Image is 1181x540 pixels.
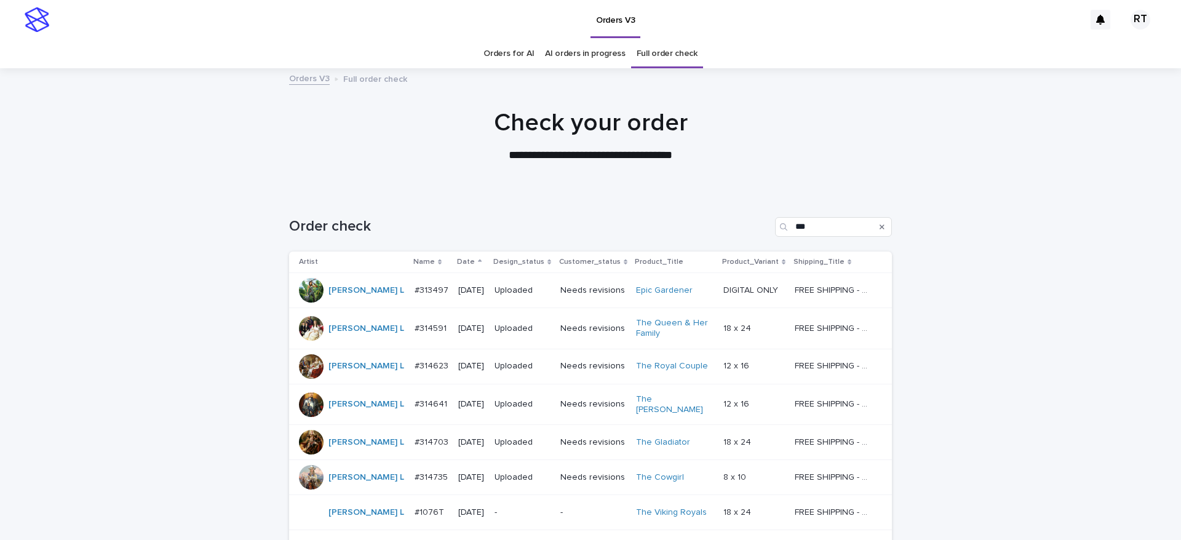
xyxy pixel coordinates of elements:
p: Uploaded [495,285,551,296]
a: The [PERSON_NAME] [636,394,713,415]
p: [DATE] [458,361,484,371]
a: [PERSON_NAME] L [328,437,404,448]
p: FREE SHIPPING - preview in 1-2 business days, after your approval delivery will take 5-10 b.d. [795,505,874,518]
a: Epic Gardener [636,285,693,296]
a: The Viking Royals [636,507,707,518]
p: #314641 [415,397,450,410]
p: FREE SHIPPING - preview in 1-2 business days, after your approval delivery will take 5-10 b.d. [795,321,874,334]
p: #314735 [415,470,450,483]
p: Uploaded [495,324,551,334]
p: FREE SHIPPING - preview in 1-2 business days, after your approval delivery will take 5-10 b.d. [795,359,874,371]
p: Customer_status [559,255,621,269]
p: Uploaded [495,399,551,410]
h1: Check your order [289,108,892,138]
p: - [560,507,627,518]
p: Artist [299,255,318,269]
p: FREE SHIPPING - preview in 1-2 business days, after your approval delivery will take 5-10 b.d. [795,435,874,448]
p: Full order check [343,71,407,85]
div: RT [1131,10,1150,30]
a: The Gladiator [636,437,690,448]
tr: [PERSON_NAME] L #314591#314591 [DATE]UploadedNeeds revisionsThe Queen & Her Family 18 x 2418 x 24... [289,308,892,349]
tr: [PERSON_NAME] L #313497#313497 [DATE]UploadedNeeds revisionsEpic Gardener DIGITAL ONLYDIGITAL ONL... [289,273,892,308]
p: 12 x 16 [723,397,752,410]
p: Design_status [493,255,544,269]
p: FREE SHIPPING - preview in 1-2 business days, after your approval delivery will take 5-10 b.d. [795,397,874,410]
p: DIGITAL ONLY [723,283,781,296]
p: Product_Variant [722,255,779,269]
a: Orders V3 [289,71,330,85]
p: FREE SHIPPING - preview in 1-2 business days, after your approval delivery will take 5-10 b.d. [795,283,874,296]
a: [PERSON_NAME] L [328,472,404,483]
tr: [PERSON_NAME] L #314623#314623 [DATE]UploadedNeeds revisionsThe Royal Couple 12 x 1612 x 16 FREE ... [289,349,892,384]
p: FREE SHIPPING - preview in 1-2 business days, after your approval delivery will take 5-10 b.d. [795,470,874,483]
p: Uploaded [495,361,551,371]
p: 8 x 10 [723,470,749,483]
a: Full order check [637,39,698,68]
tr: [PERSON_NAME] L #1076T#1076T [DATE]--The Viking Royals 18 x 2418 x 24 FREE SHIPPING - preview in ... [289,495,892,530]
tr: [PERSON_NAME] L #314641#314641 [DATE]UploadedNeeds revisionsThe [PERSON_NAME] 12 x 1612 x 16 FREE... [289,384,892,425]
p: #314703 [415,435,451,448]
p: Product_Title [635,255,683,269]
a: [PERSON_NAME] L [328,507,404,518]
p: #314591 [415,321,449,334]
p: Name [413,255,435,269]
p: Needs revisions [560,361,627,371]
p: Date [457,255,475,269]
p: [DATE] [458,437,484,448]
p: Needs revisions [560,472,627,483]
p: Uploaded [495,472,551,483]
p: 12 x 16 [723,359,752,371]
p: 18 x 24 [723,321,754,334]
a: The Queen & Her Family [636,318,713,339]
p: [DATE] [458,399,484,410]
a: Orders for AI [483,39,534,68]
a: The Cowgirl [636,472,684,483]
a: [PERSON_NAME] L [328,361,404,371]
a: [PERSON_NAME] L [328,324,404,334]
input: Search [775,217,892,237]
h1: Order check [289,218,770,236]
p: [DATE] [458,285,484,296]
p: Uploaded [495,437,551,448]
p: #1076T [415,505,447,518]
a: [PERSON_NAME] L [328,285,404,296]
p: #313497 [415,283,451,296]
a: The Royal Couple [636,361,708,371]
p: Shipping_Title [793,255,845,269]
p: Needs revisions [560,285,627,296]
img: stacker-logo-s-only.png [25,7,49,32]
p: Needs revisions [560,399,627,410]
p: 18 x 24 [723,435,754,448]
p: Needs revisions [560,437,627,448]
p: [DATE] [458,507,484,518]
a: [PERSON_NAME] L [328,399,404,410]
p: [DATE] [458,472,484,483]
p: 18 x 24 [723,505,754,518]
p: - [495,507,551,518]
tr: [PERSON_NAME] L #314703#314703 [DATE]UploadedNeeds revisionsThe Gladiator 18 x 2418 x 24 FREE SHI... [289,425,892,460]
tr: [PERSON_NAME] L #314735#314735 [DATE]UploadedNeeds revisionsThe Cowgirl 8 x 108 x 10 FREE SHIPPIN... [289,460,892,495]
p: #314623 [415,359,451,371]
a: AI orders in progress [545,39,626,68]
p: Needs revisions [560,324,627,334]
p: [DATE] [458,324,484,334]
